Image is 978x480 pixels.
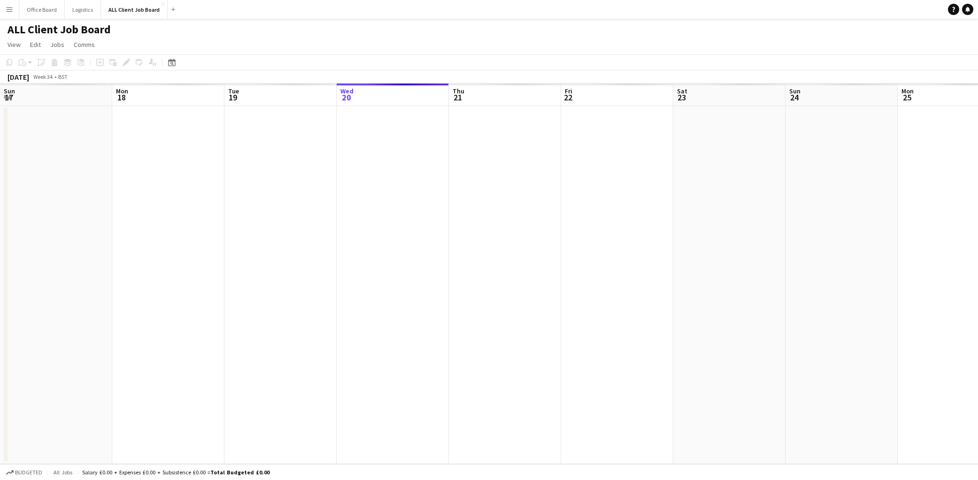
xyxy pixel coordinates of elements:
[74,40,95,49] span: Comms
[46,38,68,51] a: Jobs
[565,87,572,95] span: Fri
[50,40,64,49] span: Jobs
[228,87,239,95] span: Tue
[8,72,29,82] div: [DATE]
[52,469,74,476] span: All jobs
[4,87,15,95] span: Sun
[789,87,801,95] span: Sun
[451,92,464,103] span: 21
[453,87,464,95] span: Thu
[19,0,65,19] button: Office Board
[101,0,168,19] button: ALL Client Job Board
[5,467,44,478] button: Budgeted
[8,40,21,49] span: View
[227,92,239,103] span: 19
[339,92,354,103] span: 20
[15,469,42,476] span: Budgeted
[65,0,101,19] button: Logistics
[677,87,687,95] span: Sat
[901,87,914,95] span: Mon
[8,23,111,37] h1: ALL Client Job Board
[30,40,41,49] span: Edit
[4,38,24,51] a: View
[115,92,128,103] span: 18
[2,92,15,103] span: 17
[31,73,54,80] span: Week 34
[340,87,354,95] span: Wed
[82,469,270,476] div: Salary £0.00 + Expenses £0.00 + Subsistence £0.00 =
[563,92,572,103] span: 22
[210,469,270,476] span: Total Budgeted £0.00
[900,92,914,103] span: 25
[70,38,99,51] a: Comms
[676,92,687,103] span: 23
[116,87,128,95] span: Mon
[26,38,45,51] a: Edit
[788,92,801,103] span: 24
[58,73,68,80] div: BST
